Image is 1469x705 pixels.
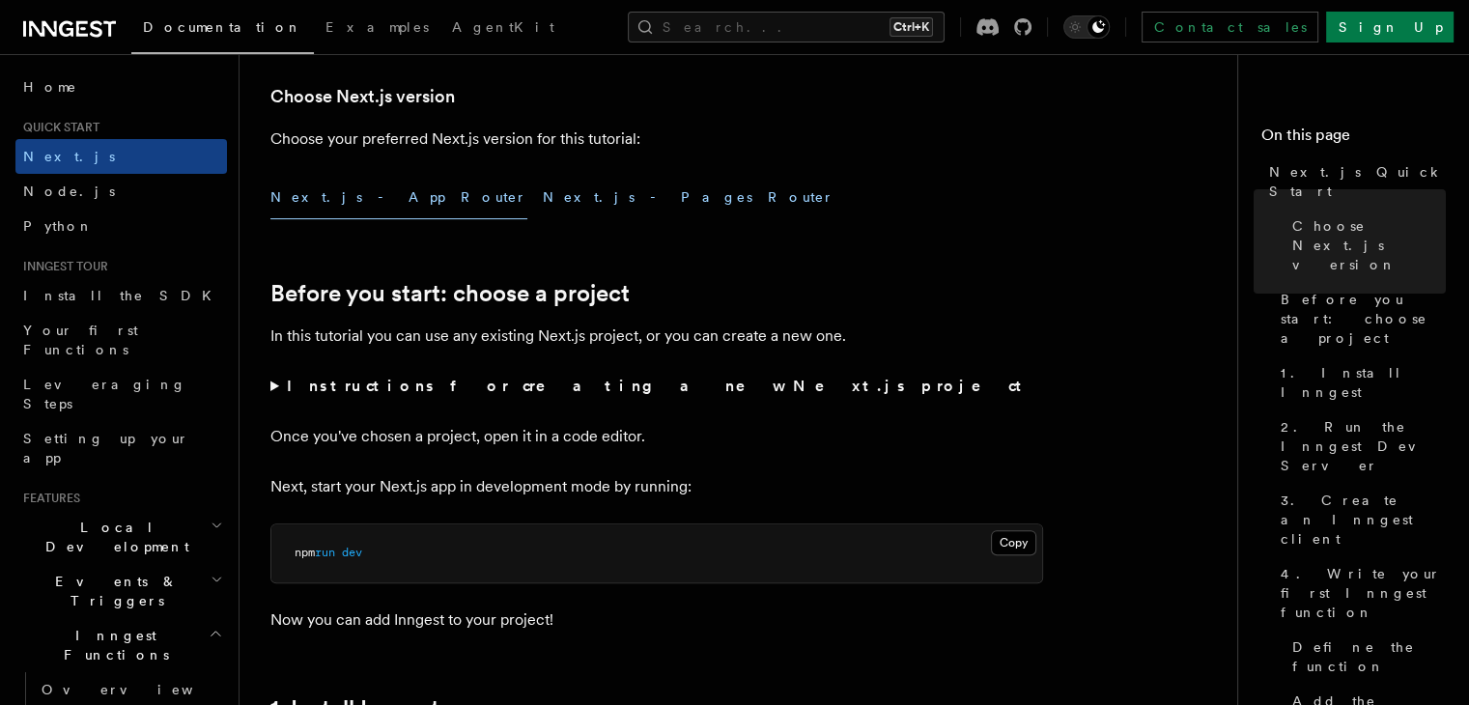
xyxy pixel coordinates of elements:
a: Choose Next.js version [270,83,455,110]
button: Events & Triggers [15,564,227,618]
a: Python [15,209,227,243]
span: dev [342,546,362,559]
p: Choose your preferred Next.js version for this tutorial: [270,126,1043,153]
p: Now you can add Inngest to your project! [270,606,1043,634]
button: Copy [991,530,1036,555]
p: Once you've chosen a project, open it in a code editor. [270,423,1043,450]
span: 1. Install Inngest [1281,363,1446,402]
a: Install the SDK [15,278,227,313]
span: AgentKit [452,19,554,35]
a: Leveraging Steps [15,367,227,421]
button: Next.js - App Router [270,176,527,219]
span: Features [15,491,80,506]
span: Python [23,218,94,234]
span: Leveraging Steps [23,377,186,411]
span: Your first Functions [23,323,138,357]
a: Next.js [15,139,227,174]
a: Before you start: choose a project [1273,282,1446,355]
button: Local Development [15,510,227,564]
span: 4. Write your first Inngest function [1281,564,1446,622]
summary: Instructions for creating a new Next.js project [270,373,1043,400]
span: Next.js Quick Start [1269,162,1446,201]
a: Your first Functions [15,313,227,367]
span: Inngest tour [15,259,108,274]
button: Search...Ctrl+K [628,12,945,42]
a: 3. Create an Inngest client [1273,483,1446,556]
span: Home [23,77,77,97]
a: Examples [314,6,440,52]
a: Documentation [131,6,314,54]
a: Before you start: choose a project [270,280,630,307]
p: Next, start your Next.js app in development mode by running: [270,473,1043,500]
a: Node.js [15,174,227,209]
a: Sign Up [1326,12,1454,42]
button: Toggle dark mode [1063,15,1110,39]
span: Choose Next.js version [1292,216,1446,274]
a: 2. Run the Inngest Dev Server [1273,409,1446,483]
a: 4. Write your first Inngest function [1273,556,1446,630]
span: Local Development [15,518,211,556]
a: Contact sales [1142,12,1318,42]
a: Next.js Quick Start [1261,155,1446,209]
span: Documentation [143,19,302,35]
button: Next.js - Pages Router [543,176,834,219]
a: 1. Install Inngest [1273,355,1446,409]
span: Next.js [23,149,115,164]
span: Define the function [1292,637,1446,676]
span: Install the SDK [23,288,223,303]
a: Setting up your app [15,421,227,475]
p: In this tutorial you can use any existing Next.js project, or you can create a new one. [270,323,1043,350]
span: Quick start [15,120,99,135]
span: Overview [42,682,240,697]
span: Setting up your app [23,431,189,465]
button: Inngest Functions [15,618,227,672]
a: Home [15,70,227,104]
span: 2. Run the Inngest Dev Server [1281,417,1446,475]
span: Inngest Functions [15,626,209,664]
span: 3. Create an Inngest client [1281,491,1446,549]
kbd: Ctrl+K [890,17,933,37]
h4: On this page [1261,124,1446,155]
a: Define the function [1285,630,1446,684]
a: AgentKit [440,6,566,52]
strong: Instructions for creating a new Next.js project [287,377,1030,395]
span: run [315,546,335,559]
span: Examples [325,19,429,35]
span: Events & Triggers [15,572,211,610]
a: Choose Next.js version [1285,209,1446,282]
span: Before you start: choose a project [1281,290,1446,348]
span: npm [295,546,315,559]
span: Node.js [23,183,115,199]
